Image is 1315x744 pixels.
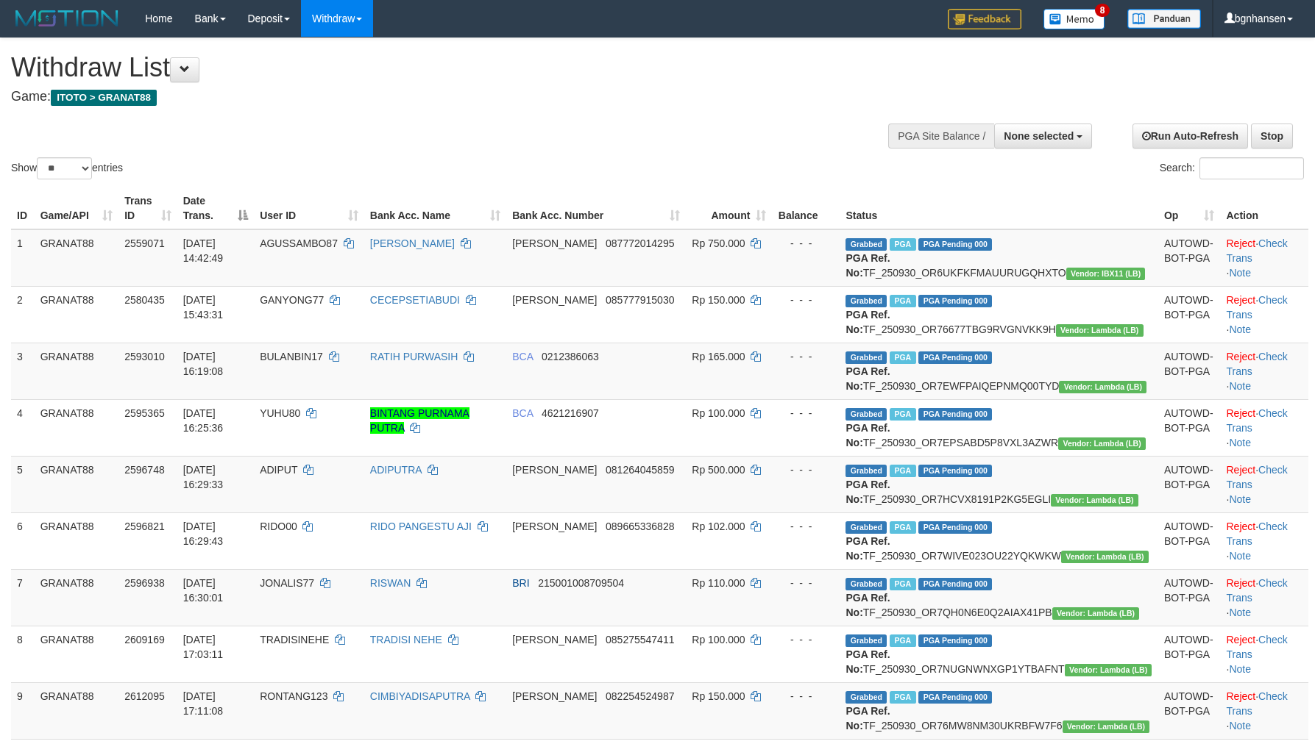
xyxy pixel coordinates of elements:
[846,691,887,704] span: Grabbed
[1158,187,1221,229] th: Op: activate to sort column ascending
[512,407,533,419] span: BCA
[1220,512,1308,569] td: · ·
[1133,124,1248,149] a: Run Auto-Refresh
[918,691,992,704] span: PGA Pending
[846,295,887,307] span: Grabbed
[370,521,472,532] a: RIDO PANGESTU AJI
[260,407,300,419] span: YUHU80
[506,187,686,229] th: Bank Acc. Number: activate to sort column ascending
[183,521,224,547] span: [DATE] 16:29:43
[1220,569,1308,626] td: · ·
[1229,720,1251,732] a: Note
[370,690,470,702] a: CIMBIYADISAPUTRA
[686,187,772,229] th: Amount: activate to sort column ascending
[846,465,887,477] span: Grabbed
[260,294,324,306] span: GANYONG77
[11,187,35,229] th: ID
[124,237,165,249] span: 2559071
[1158,229,1221,287] td: AUTOWD-BOT-PGA
[846,535,890,562] b: PGA Ref. No:
[35,229,119,287] td: GRANAT88
[890,521,915,534] span: Marked by bgndedek
[1229,663,1251,675] a: Note
[1220,456,1308,512] td: · ·
[37,157,92,179] select: Showentries
[35,187,119,229] th: Game/API: activate to sort column ascending
[840,569,1158,626] td: TF_250930_OR7QH0N6E0Q2AIAX41PB
[948,9,1021,29] img: Feedback.jpg
[1059,381,1146,393] span: Vendor URL: https://dashboard.q2checkout.com/secure
[1043,9,1105,29] img: Button%20Memo.svg
[778,236,834,251] div: - - -
[512,237,597,249] span: [PERSON_NAME]
[11,7,123,29] img: MOTION_logo.png
[1004,130,1074,142] span: None selected
[260,577,314,589] span: JONALIS77
[1158,286,1221,343] td: AUTOWD-BOT-PGA
[890,465,915,477] span: Marked by bgndedek
[183,237,224,264] span: [DATE] 14:42:49
[890,578,915,590] span: Marked by bgndany
[840,187,1158,229] th: Status
[692,521,745,532] span: Rp 102.000
[1226,634,1255,645] a: Reject
[846,422,890,448] b: PGA Ref. No:
[370,464,422,476] a: ADIPUTRA
[370,577,411,589] a: RISWAN
[512,464,597,476] span: [PERSON_NAME]
[1095,4,1110,17] span: 8
[840,512,1158,569] td: TF_250930_OR7WIVE023OU22YQKWKW
[260,351,323,362] span: BULANBIN17
[512,634,597,645] span: [PERSON_NAME]
[183,464,224,490] span: [DATE] 16:29:33
[1199,157,1304,179] input: Search:
[1229,267,1251,279] a: Note
[370,237,455,249] a: [PERSON_NAME]
[778,293,834,307] div: - - -
[606,521,674,532] span: Copy 089665336828 to clipboard
[692,464,745,476] span: Rp 500.000
[1220,286,1308,343] td: · ·
[11,512,35,569] td: 6
[1056,324,1144,337] span: Vendor URL: https://dashboard.q2checkout.com/secure
[778,462,834,477] div: - - -
[11,229,35,287] td: 1
[1229,437,1251,448] a: Note
[260,464,297,476] span: ADIPUT
[1226,407,1255,419] a: Reject
[778,576,834,590] div: - - -
[538,577,624,589] span: Copy 215001008709504 to clipboard
[1229,607,1251,618] a: Note
[260,237,338,249] span: AGUSSAMBO87
[1226,464,1255,476] a: Reject
[606,634,674,645] span: Copy 085275547411 to clipboard
[11,456,35,512] td: 5
[890,634,915,647] span: Marked by bgndedek
[254,187,364,229] th: User ID: activate to sort column ascending
[542,351,599,362] span: Copy 0212386063 to clipboard
[1063,720,1150,733] span: Vendor URL: https://dashboard.q2checkout.com/secure
[840,682,1158,739] td: TF_250930_OR76MW8NM30UKRBFW7F6
[11,157,123,179] label: Show entries
[692,690,745,702] span: Rp 150.000
[1058,437,1146,450] span: Vendor URL: https://dashboard.q2checkout.com/secure
[124,294,165,306] span: 2580435
[51,90,157,106] span: ITOTO > GRANAT88
[183,351,224,377] span: [DATE] 16:19:08
[370,294,460,306] a: CECEPSETIABUDI
[606,464,674,476] span: Copy 081264045859 to clipboard
[1226,351,1255,362] a: Reject
[1066,268,1146,280] span: Vendor URL: https://dashboard.q2checkout.com/secure
[1226,407,1287,434] a: Check Trans
[1158,626,1221,682] td: AUTOWD-BOT-PGA
[692,577,745,589] span: Rp 110.000
[1251,124,1293,149] a: Stop
[840,626,1158,682] td: TF_250930_OR7NUGNWNXGP1YTBAFNT
[124,521,165,532] span: 2596821
[1226,464,1287,490] a: Check Trans
[778,406,834,421] div: - - -
[606,237,674,249] span: Copy 087772014295 to clipboard
[124,634,165,645] span: 2609169
[1220,626,1308,682] td: · ·
[846,309,890,335] b: PGA Ref. No:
